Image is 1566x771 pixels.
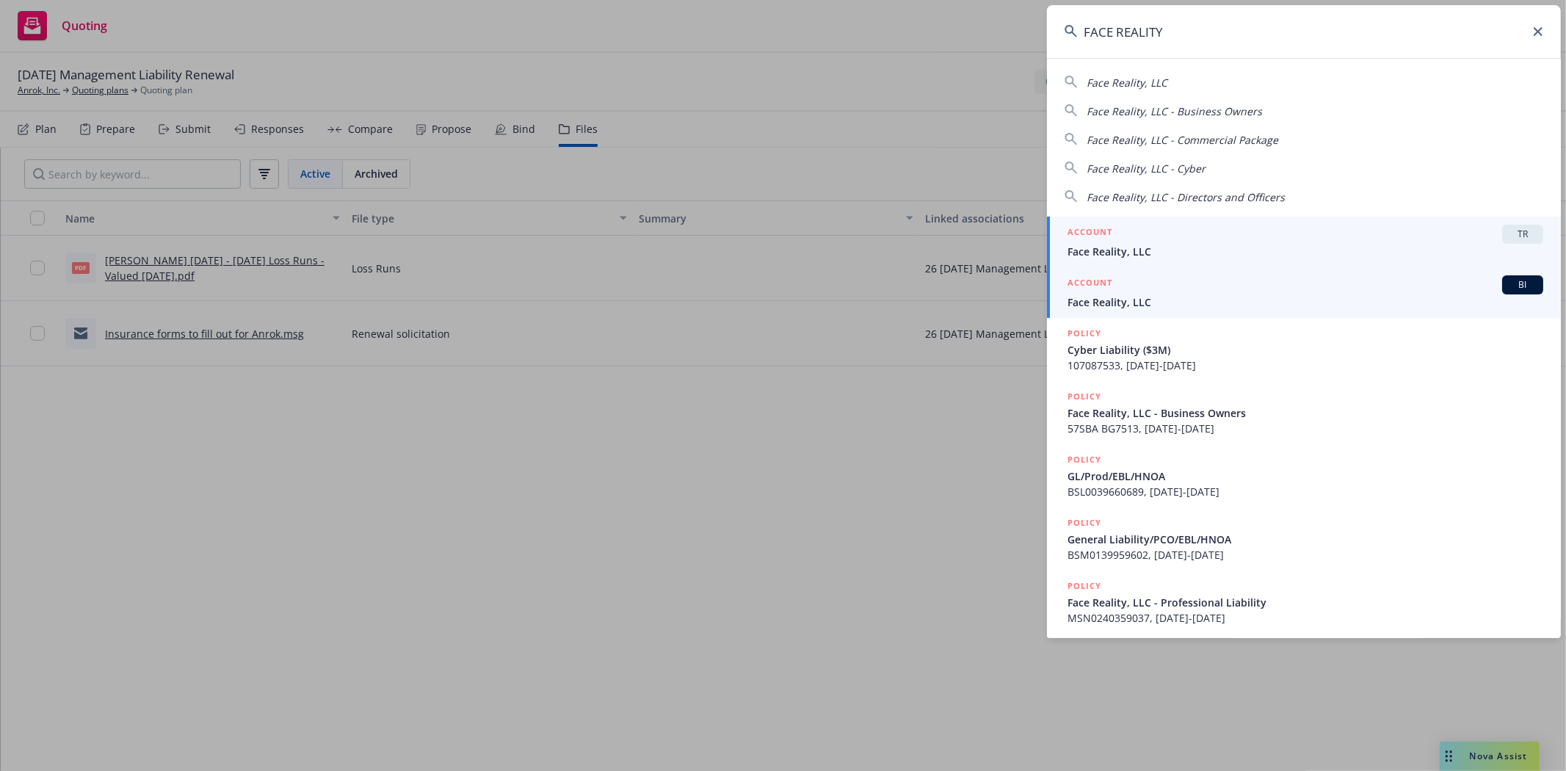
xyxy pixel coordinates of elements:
span: GL/Prod/EBL/HNOA [1067,468,1543,484]
a: ACCOUNTTRFace Reality, LLC [1047,217,1561,267]
a: POLICYGeneral Liability/PCO/EBL/HNOABSM0139959602, [DATE]-[DATE] [1047,507,1561,571]
h5: ACCOUNT [1067,225,1112,242]
h5: POLICY [1067,452,1101,467]
span: Face Reality, LLC - Business Owners [1087,104,1262,118]
span: BSL0039660689, [DATE]-[DATE] [1067,484,1543,499]
h5: POLICY [1067,389,1101,404]
span: Face Reality, LLC - Professional Liability [1067,595,1543,610]
span: Face Reality, LLC - Cyber [1087,162,1206,175]
span: Face Reality, LLC - Directors and Officers [1087,190,1285,204]
span: General Liability/PCO/EBL/HNOA [1067,532,1543,547]
span: MSN0240359037, [DATE]-[DATE] [1067,610,1543,626]
a: POLICYGL/Prod/EBL/HNOABSL0039660689, [DATE]-[DATE] [1047,444,1561,507]
a: ACCOUNTBIFace Reality, LLC [1047,267,1561,318]
a: POLICYFace Reality, LLC - Professional LiabilityMSN0240359037, [DATE]-[DATE] [1047,571,1561,634]
h5: POLICY [1067,579,1101,593]
input: Search... [1047,5,1561,58]
span: BSM0139959602, [DATE]-[DATE] [1067,547,1543,562]
span: Face Reality, LLC - Business Owners [1067,405,1543,421]
span: 107087533, [DATE]-[DATE] [1067,358,1543,373]
span: Cyber Liability ($3M) [1067,342,1543,358]
h5: ACCOUNT [1067,275,1112,293]
span: TR [1508,228,1537,241]
a: POLICYFace Reality, LLC - Business Owners57SBA BG7513, [DATE]-[DATE] [1047,381,1561,444]
h5: POLICY [1067,326,1101,341]
span: BI [1508,278,1537,292]
span: Face Reality, LLC [1067,244,1543,259]
span: 57SBA BG7513, [DATE]-[DATE] [1067,421,1543,436]
h5: POLICY [1067,515,1101,530]
span: Face Reality, LLC [1067,294,1543,310]
a: POLICYCyber Liability ($3M)107087533, [DATE]-[DATE] [1047,318,1561,381]
span: Face Reality, LLC - Commercial Package [1087,133,1278,147]
span: Face Reality, LLC [1087,76,1167,90]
